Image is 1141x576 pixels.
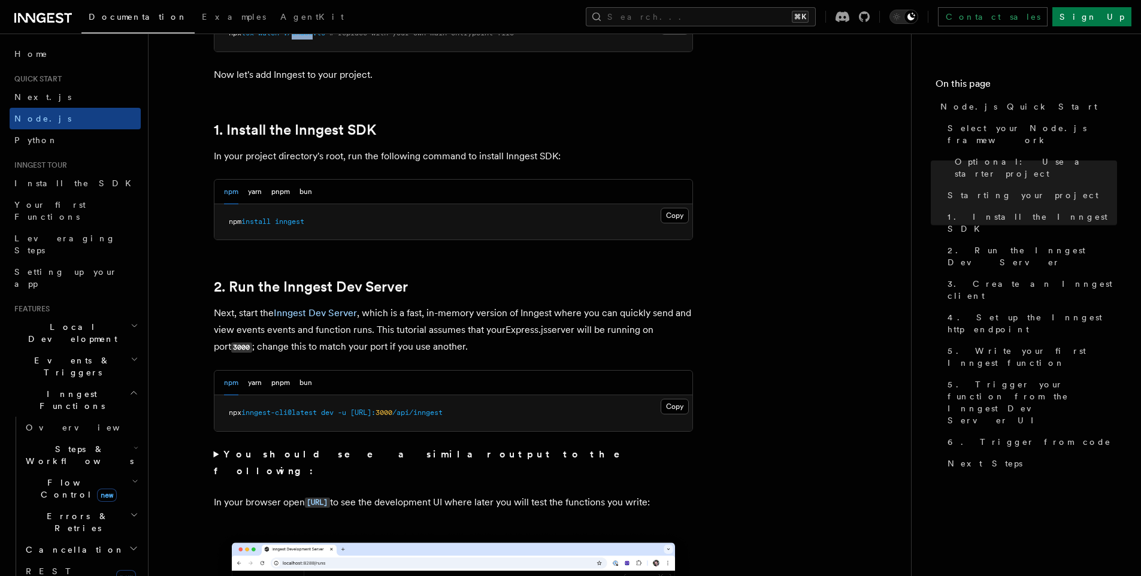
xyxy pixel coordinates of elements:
[10,129,141,151] a: Python
[10,316,141,350] button: Local Development
[10,388,129,412] span: Inngest Functions
[943,307,1117,340] a: 4. Set up the Inngest http endpoint
[10,86,141,108] a: Next.js
[229,217,241,226] span: npm
[948,278,1117,302] span: 3. Create an Inngest client
[321,408,334,417] span: dev
[948,189,1098,201] span: Starting your project
[248,180,262,204] button: yarn
[231,342,252,353] code: 3000
[241,217,271,226] span: install
[21,443,134,467] span: Steps & Workflows
[955,156,1117,180] span: Optional: Use a starter project
[940,101,1097,113] span: Node.js Quick Start
[14,267,117,289] span: Setting up your app
[21,539,141,560] button: Cancellation
[214,446,693,480] summary: You should see a similar output to the following:
[21,438,141,472] button: Steps & Workflows
[224,180,238,204] button: npm
[950,151,1117,184] a: Optional: Use a starter project
[214,448,637,477] strong: You should see a similar output to the following:
[14,48,48,60] span: Home
[21,472,141,505] button: Flow Controlnew
[14,234,116,255] span: Leveraging Steps
[241,408,317,417] span: inngest-cli@latest
[224,371,238,395] button: npm
[889,10,918,24] button: Toggle dark mode
[10,160,67,170] span: Inngest tour
[943,184,1117,206] a: Starting your project
[280,12,344,22] span: AgentKit
[948,378,1117,426] span: 5. Trigger your function from the Inngest Dev Server UI
[936,77,1117,96] h4: On this page
[948,436,1111,448] span: 6. Trigger from code
[376,408,392,417] span: 3000
[214,148,693,165] p: In your project directory's root, run the following command to install Inngest SDK:
[10,194,141,228] a: Your first Functions
[948,457,1022,469] span: Next Steps
[943,340,1117,374] a: 5. Write your first Inngest function
[299,371,312,395] button: bun
[943,453,1117,474] a: Next Steps
[274,307,357,319] a: Inngest Dev Server
[14,92,71,102] span: Next.js
[229,408,241,417] span: npx
[948,211,1117,235] span: 1. Install the Inngest SDK
[97,489,117,502] span: new
[792,11,809,23] kbd: ⌘K
[392,408,443,417] span: /api/inngest
[948,345,1117,369] span: 5. Write your first Inngest function
[271,180,290,204] button: pnpm
[661,399,689,414] button: Copy
[943,374,1117,431] a: 5. Trigger your function from the Inngest Dev Server UI
[81,4,195,34] a: Documentation
[1052,7,1131,26] a: Sign Up
[10,74,62,84] span: Quick start
[10,304,50,314] span: Features
[299,180,312,204] button: bun
[21,505,141,539] button: Errors & Retries
[214,494,693,511] p: In your browser open to see the development UI where later you will test the functions you write:
[26,423,149,432] span: Overview
[943,117,1117,151] a: Select your Node.js framework
[275,217,304,226] span: inngest
[14,135,58,145] span: Python
[586,7,816,26] button: Search...⌘K
[338,408,346,417] span: -u
[936,96,1117,117] a: Node.js Quick Start
[948,122,1117,146] span: Select your Node.js framework
[21,544,125,556] span: Cancellation
[10,261,141,295] a: Setting up your app
[195,4,273,32] a: Examples
[214,305,693,356] p: Next, start the , which is a fast, in-memory version of Inngest where you can quickly send and vi...
[10,354,131,378] span: Events & Triggers
[10,172,141,194] a: Install the SDK
[202,12,266,22] span: Examples
[14,178,138,188] span: Install the SDK
[661,208,689,223] button: Copy
[10,383,141,417] button: Inngest Functions
[943,273,1117,307] a: 3. Create an Inngest client
[14,114,71,123] span: Node.js
[10,228,141,261] a: Leveraging Steps
[305,496,330,508] a: [URL]
[21,477,132,501] span: Flow Control
[214,66,693,83] p: Now let's add Inngest to your project.
[14,200,86,222] span: Your first Functions
[10,350,141,383] button: Events & Triggers
[10,321,131,345] span: Local Development
[271,371,290,395] button: pnpm
[938,7,1048,26] a: Contact sales
[89,12,187,22] span: Documentation
[943,206,1117,240] a: 1. Install the Inngest SDK
[948,244,1117,268] span: 2. Run the Inngest Dev Server
[248,371,262,395] button: yarn
[273,4,351,32] a: AgentKit
[214,278,408,295] a: 2. Run the Inngest Dev Server
[943,431,1117,453] a: 6. Trigger from code
[350,408,376,417] span: [URL]:
[214,122,376,138] a: 1. Install the Inngest SDK
[948,311,1117,335] span: 4. Set up the Inngest http endpoint
[10,43,141,65] a: Home
[943,240,1117,273] a: 2. Run the Inngest Dev Server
